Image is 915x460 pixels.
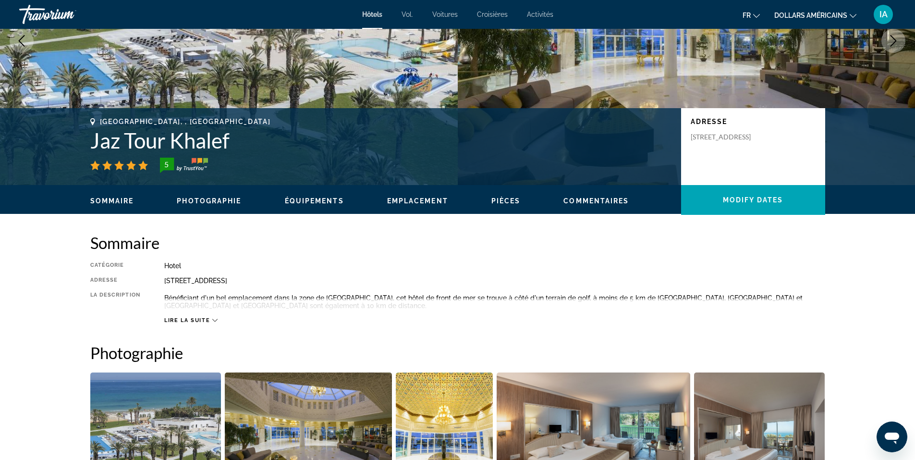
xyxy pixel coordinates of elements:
[100,118,271,125] span: [GEOGRAPHIC_DATA], , [GEOGRAPHIC_DATA]
[743,12,751,19] font: fr
[387,197,448,205] span: Emplacement
[164,277,825,285] div: [STREET_ADDRESS]
[691,118,816,125] p: Adresse
[90,262,140,270] div: Catégorie
[491,197,521,205] button: Pièces
[10,29,34,53] button: Previous image
[90,292,140,312] div: La description
[879,9,888,19] font: IA
[527,11,553,18] a: Activités
[90,197,134,205] button: Sommaire
[177,197,241,205] span: Photographie
[285,197,344,205] button: Équipements
[563,197,629,205] button: Commentaires
[691,133,768,141] p: [STREET_ADDRESS]
[362,11,382,18] a: Hôtels
[563,197,629,205] span: Commentaires
[432,11,458,18] a: Voitures
[90,343,825,362] h2: Photographie
[164,317,218,324] button: Lire la suite
[402,11,413,18] a: Vol.
[477,11,508,18] a: Croisières
[164,317,210,323] span: Lire la suite
[90,233,825,252] h2: Sommaire
[871,4,896,25] button: Menu utilisateur
[774,8,856,22] button: Changer de devise
[160,158,208,173] img: TrustYou guest rating badge
[164,294,825,310] p: Bénéficiant d'un bel emplacement dans la zone de [GEOGRAPHIC_DATA], cet hôtel de front de mer se ...
[681,185,825,215] button: Modify Dates
[177,197,241,205] button: Photographie
[285,197,344,205] span: Équipements
[491,197,521,205] span: Pièces
[877,422,907,452] iframe: Bouton de lancement de la fenêtre de messagerie
[90,128,671,153] h1: Jaz Tour Khalef
[164,262,825,270] div: Hotel
[723,196,783,204] span: Modify Dates
[743,8,760,22] button: Changer de langue
[881,29,905,53] button: Next image
[90,277,140,285] div: Adresse
[157,159,176,170] div: 5
[774,12,847,19] font: dollars américains
[90,197,134,205] span: Sommaire
[19,2,115,27] a: Travorium
[387,197,448,205] button: Emplacement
